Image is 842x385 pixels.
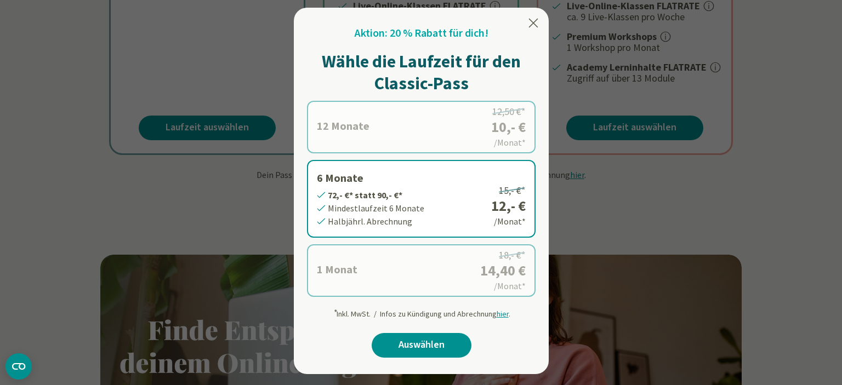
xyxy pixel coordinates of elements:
[372,333,471,358] a: Auswählen
[355,25,488,42] h2: Aktion: 20 % Rabatt für dich!
[497,309,509,319] span: hier
[333,303,510,320] div: Inkl. MwSt. / Infos zu Kündigung und Abrechnung .
[5,353,32,380] button: CMP-Widget öffnen
[307,50,536,94] h1: Wähle die Laufzeit für den Classic-Pass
